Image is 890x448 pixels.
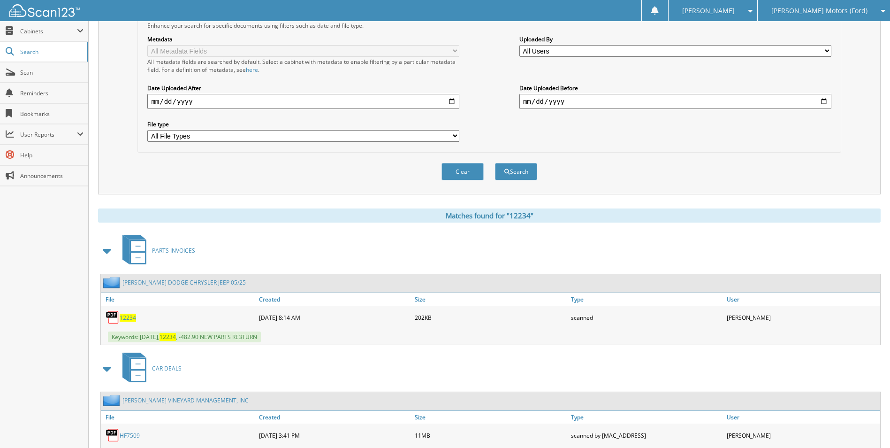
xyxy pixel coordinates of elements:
span: Announcements [20,172,84,180]
label: File type [147,120,459,128]
span: Scan [20,69,84,77]
span: Reminders [20,89,84,97]
a: Type [569,293,724,306]
a: 12234 [120,314,136,322]
span: PARTS INVOICES [152,247,195,255]
div: [PERSON_NAME] [724,426,880,445]
input: end [519,94,831,109]
span: User Reports [20,131,77,139]
a: File [101,293,257,306]
span: [PERSON_NAME] [682,8,735,14]
label: Date Uploaded Before [519,84,831,92]
a: [PERSON_NAME] DODGE CHRYSLER JEEP 05/25 [122,278,246,286]
div: scanned [569,308,724,327]
span: Keywords: [DATE], , -482.90 NEW PARTS RE3TURN [108,332,261,342]
label: Metadata [147,35,459,43]
button: Clear [441,163,484,180]
a: User [724,411,880,424]
div: [DATE] 3:41 PM [257,426,412,445]
a: HF7509 [120,432,140,440]
a: here [246,66,258,74]
div: All metadata fields are searched by default. Select a cabinet with metadata to enable filtering b... [147,58,459,74]
img: scan123-logo-white.svg [9,4,80,17]
label: Date Uploaded After [147,84,459,92]
div: scanned by [MAC_ADDRESS] [569,426,724,445]
img: PDF.png [106,310,120,324]
span: Search [20,48,82,56]
div: [DATE] 8:14 AM [257,308,412,327]
span: [PERSON_NAME] Motors (Ford) [771,8,867,14]
a: Created [257,293,412,306]
a: Type [569,411,724,424]
div: [PERSON_NAME] [724,308,880,327]
img: PDF.png [106,428,120,442]
a: Size [412,293,568,306]
div: Matches found for "12234" [98,209,881,223]
a: [PERSON_NAME] VINEYARD MANAGEMENT, INC [122,396,249,404]
a: PARTS INVOICES [117,232,195,269]
button: Search [495,163,537,180]
label: Uploaded By [519,35,831,43]
span: Cabinets [20,27,77,35]
span: Bookmarks [20,110,84,118]
a: File [101,411,257,424]
div: Enhance your search for specific documents using filters such as date and file type. [143,22,836,30]
span: Help [20,151,84,159]
img: folder2.png [103,277,122,288]
div: 11MB [412,426,568,445]
img: folder2.png [103,394,122,406]
div: 202KB [412,308,568,327]
span: CAR DEALS [152,364,182,372]
input: start [147,94,459,109]
span: 12234 [160,333,176,341]
a: Size [412,411,568,424]
a: CAR DEALS [117,350,182,387]
a: Created [257,411,412,424]
a: User [724,293,880,306]
iframe: Chat Widget [843,403,890,448]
